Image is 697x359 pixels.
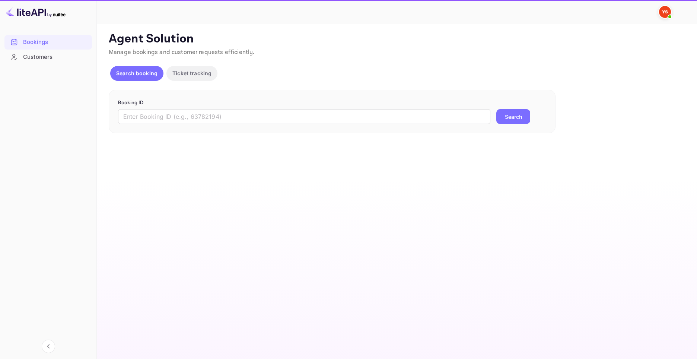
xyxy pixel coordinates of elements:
[116,69,157,77] p: Search booking
[118,109,490,124] input: Enter Booking ID (e.g., 63782194)
[118,99,546,107] p: Booking ID
[4,35,92,49] a: Bookings
[23,53,88,61] div: Customers
[659,6,671,18] img: Yandex Support
[109,48,255,56] span: Manage bookings and customer requests efficiently.
[4,35,92,50] div: Bookings
[496,109,530,124] button: Search
[6,6,66,18] img: LiteAPI logo
[109,32,684,47] p: Agent Solution
[172,69,211,77] p: Ticket tracking
[42,340,55,353] button: Collapse navigation
[23,38,88,47] div: Bookings
[4,50,92,64] a: Customers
